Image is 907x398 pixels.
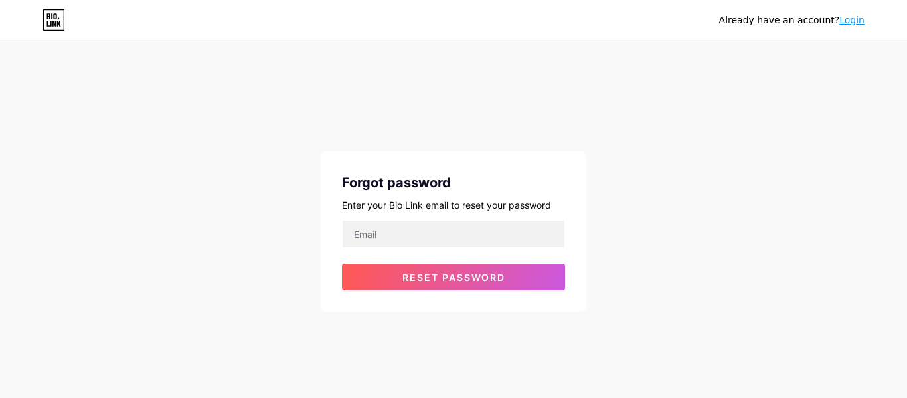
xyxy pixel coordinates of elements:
span: Reset password [402,272,505,283]
a: Login [839,15,865,25]
div: Enter your Bio Link email to reset your password [342,198,565,212]
div: Already have an account? [719,13,865,27]
input: Email [343,221,564,247]
button: Reset password [342,264,565,290]
div: Forgot password [342,173,565,193]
